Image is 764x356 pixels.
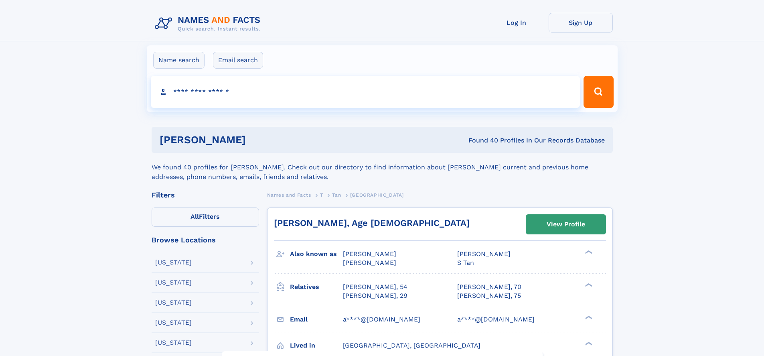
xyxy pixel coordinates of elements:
[357,136,605,145] div: Found 40 Profiles In Our Records Database
[213,52,263,69] label: Email search
[190,213,199,220] span: All
[290,339,343,352] h3: Lived in
[457,259,474,266] span: S Tan
[457,291,521,300] a: [PERSON_NAME], 75
[152,191,259,199] div: Filters
[547,215,585,234] div: View Profile
[274,218,470,228] a: [PERSON_NAME], Age [DEMOGRAPHIC_DATA]
[583,315,593,320] div: ❯
[320,190,323,200] a: T
[155,279,192,286] div: [US_STATE]
[290,313,343,326] h3: Email
[155,340,192,346] div: [US_STATE]
[350,192,404,198] span: [GEOGRAPHIC_DATA]
[584,76,613,108] button: Search Button
[343,259,396,266] span: [PERSON_NAME]
[457,250,511,258] span: [PERSON_NAME]
[155,319,192,326] div: [US_STATE]
[526,215,606,234] a: View Profile
[153,52,205,69] label: Name search
[290,247,343,261] h3: Also known as
[484,13,549,33] a: Log In
[267,190,311,200] a: Names and Facts
[152,207,259,227] label: Filters
[583,341,593,346] div: ❯
[152,236,259,244] div: Browse Locations
[343,291,407,300] a: [PERSON_NAME], 29
[332,192,341,198] span: Tan
[343,342,480,349] span: [GEOGRAPHIC_DATA], [GEOGRAPHIC_DATA]
[155,299,192,306] div: [US_STATE]
[151,76,580,108] input: search input
[320,192,323,198] span: T
[343,283,407,291] a: [PERSON_NAME], 54
[583,250,593,255] div: ❯
[155,259,192,266] div: [US_STATE]
[152,153,613,182] div: We found 40 profiles for [PERSON_NAME]. Check out our directory to find information about [PERSON...
[152,13,267,35] img: Logo Names and Facts
[332,190,341,200] a: Tan
[583,282,593,287] div: ❯
[160,135,357,145] h1: [PERSON_NAME]
[343,250,396,258] span: [PERSON_NAME]
[457,283,521,291] a: [PERSON_NAME], 70
[290,280,343,294] h3: Relatives
[549,13,613,33] a: Sign Up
